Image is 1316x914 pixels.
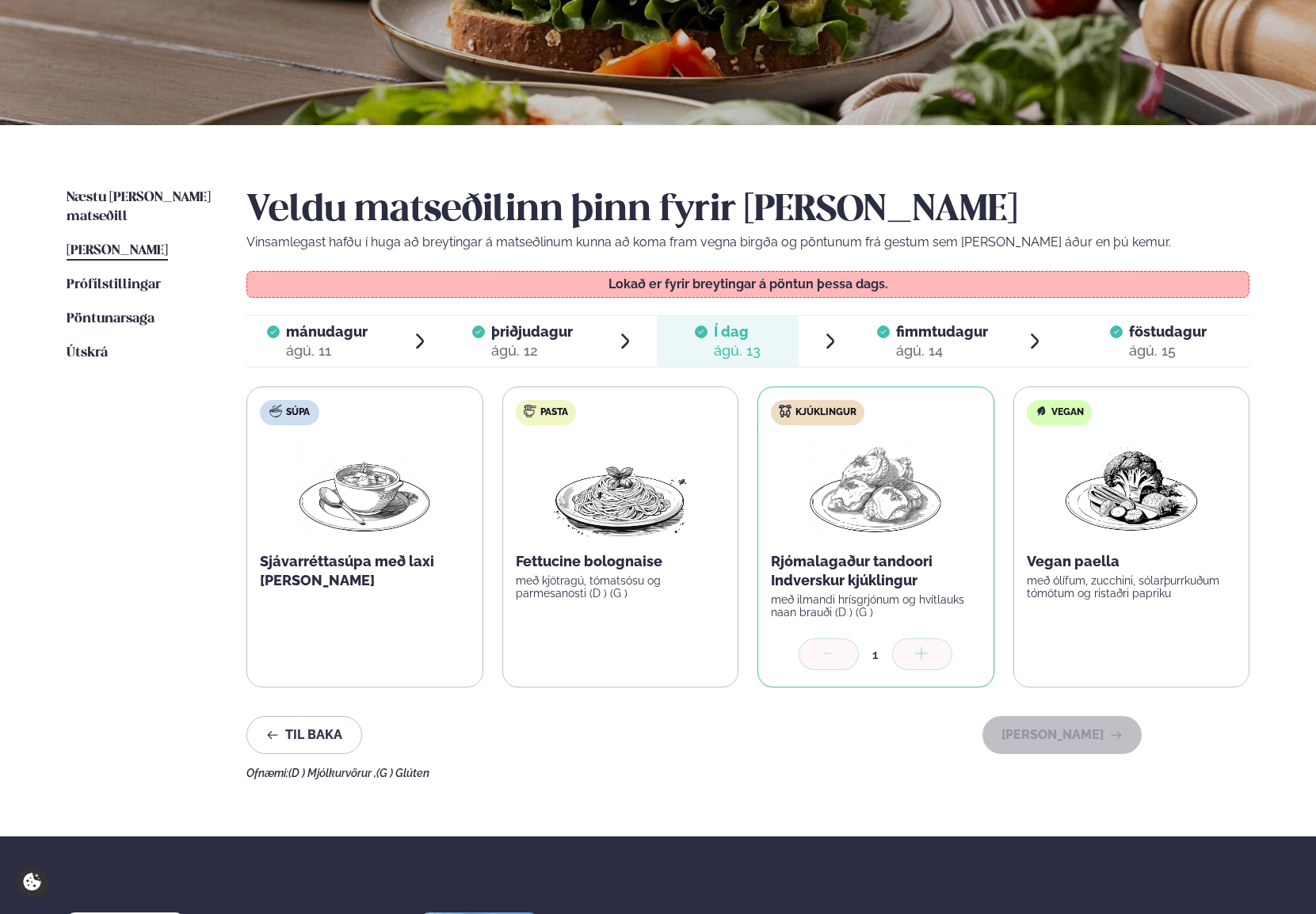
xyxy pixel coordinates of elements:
[491,323,573,340] span: þriðjudagur
[714,322,761,341] span: Í dag
[1027,552,1237,571] p: Vegan paella
[896,341,988,360] div: ágú. 14
[295,438,434,539] img: Soup.png
[246,233,1249,252] p: Vinsamlegast hafðu í huga að breytingar á matseðlinum kunna að koma fram vegna birgða og pöntunum...
[67,191,211,223] span: Næstu [PERSON_NAME] matseðill
[67,244,168,257] span: [PERSON_NAME]
[714,341,761,360] div: ágú. 13
[491,341,573,360] div: ágú. 12
[263,278,1234,291] p: Lokað er fyrir breytingar á pöntun þessa dags.
[67,310,154,329] a: Pöntunarsaga
[246,767,1249,779] div: Ofnæmi:
[516,574,726,600] p: með kjötragú, tómatsósu og parmesanosti (D ) (G )
[16,866,48,898] a: Cookie settings
[67,276,161,295] a: Prófílstillingar
[246,189,1249,233] h2: Veldu matseðilinn þinn fyrir [PERSON_NAME]
[67,278,161,291] span: Prófílstillingar
[896,323,988,340] span: fimmtudagur
[795,406,856,419] span: Kjúklingur
[286,406,310,419] span: Súpa
[67,312,154,326] span: Pöntunarsaga
[779,405,792,417] img: chicken.svg
[269,405,282,417] img: soup.svg
[1062,438,1201,539] img: Vegan.png
[67,344,108,363] a: Útskrá
[516,552,726,571] p: Fettucine bolognaise
[260,552,470,590] p: Sjávarréttasúpa með laxi [PERSON_NAME]
[1129,323,1207,340] span: föstudagur
[771,593,981,619] p: með ilmandi hrísgrjónum og hvítlauks naan brauði (D ) (G )
[67,242,168,261] a: [PERSON_NAME]
[376,767,429,779] span: (G ) Glúten
[67,189,215,227] a: Næstu [PERSON_NAME] matseðill
[1035,405,1047,417] img: Vegan.svg
[1129,341,1207,360] div: ágú. 15
[1027,574,1237,600] p: með ólífum, zucchini, sólarþurrkuðum tómötum og ristaðri papriku
[524,405,536,417] img: pasta.svg
[288,767,376,779] span: (D ) Mjólkurvörur ,
[286,323,368,340] span: mánudagur
[771,552,981,590] p: Rjómalagaður tandoori Indverskur kjúklingur
[286,341,368,360] div: ágú. 11
[246,716,362,754] button: Til baka
[67,346,108,360] span: Útskrá
[982,716,1142,754] button: [PERSON_NAME]
[551,438,690,539] img: Spagetti.png
[806,438,945,539] img: Chicken-thighs.png
[1051,406,1084,419] span: Vegan
[540,406,568,419] span: Pasta
[859,646,892,664] div: 1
